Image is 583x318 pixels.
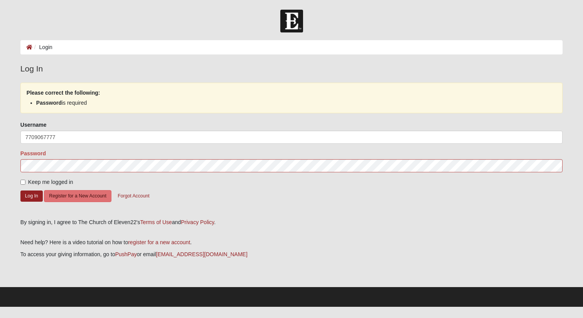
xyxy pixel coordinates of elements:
[20,190,43,202] button: Log In
[32,43,52,51] li: Login
[44,190,111,202] button: Register for a New Account
[20,121,47,129] label: Username
[20,150,46,157] label: Password
[20,83,563,113] div: Please correct the following:
[20,238,563,247] p: Need help? Here is a video tutorial on how to .
[181,219,214,225] a: Privacy Policy
[115,251,137,257] a: PushPay
[280,10,303,32] img: Church of Eleven22 Logo
[140,219,172,225] a: Terms of Use
[20,218,563,226] div: By signing in, I agree to The Church of Eleven22's and .
[156,251,248,257] a: [EMAIL_ADDRESS][DOMAIN_NAME]
[36,100,62,106] strong: Password
[113,190,154,202] button: Forgot Account
[128,239,190,245] a: register for a new account
[20,180,25,185] input: Keep me logged in
[20,250,563,258] p: To access your giving information, go to or email
[36,99,547,107] li: is required
[28,179,73,185] span: Keep me logged in
[20,63,563,75] legend: Log In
